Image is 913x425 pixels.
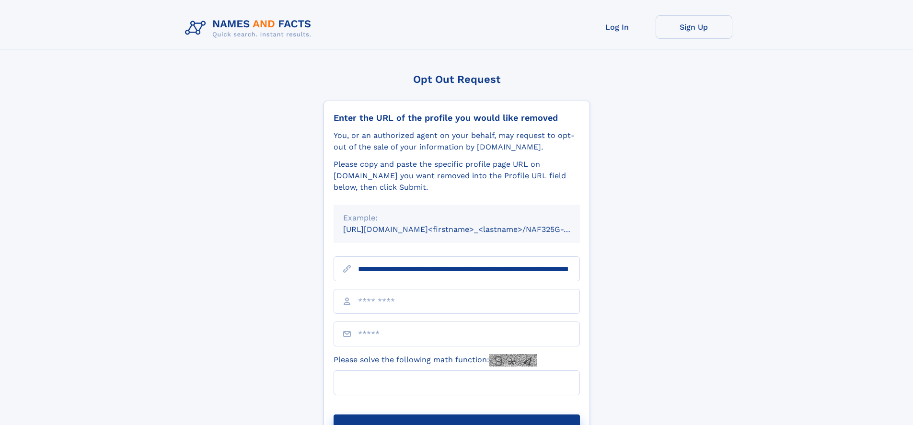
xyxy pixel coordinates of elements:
[343,212,570,224] div: Example:
[343,225,598,234] small: [URL][DOMAIN_NAME]<firstname>_<lastname>/NAF325G-xxxxxxxx
[334,130,580,153] div: You, or an authorized agent on your behalf, may request to opt-out of the sale of your informatio...
[334,159,580,193] div: Please copy and paste the specific profile page URL on [DOMAIN_NAME] you want removed into the Pr...
[181,15,319,41] img: Logo Names and Facts
[579,15,656,39] a: Log In
[324,73,590,85] div: Opt Out Request
[334,113,580,123] div: Enter the URL of the profile you would like removed
[334,354,537,367] label: Please solve the following math function:
[656,15,732,39] a: Sign Up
